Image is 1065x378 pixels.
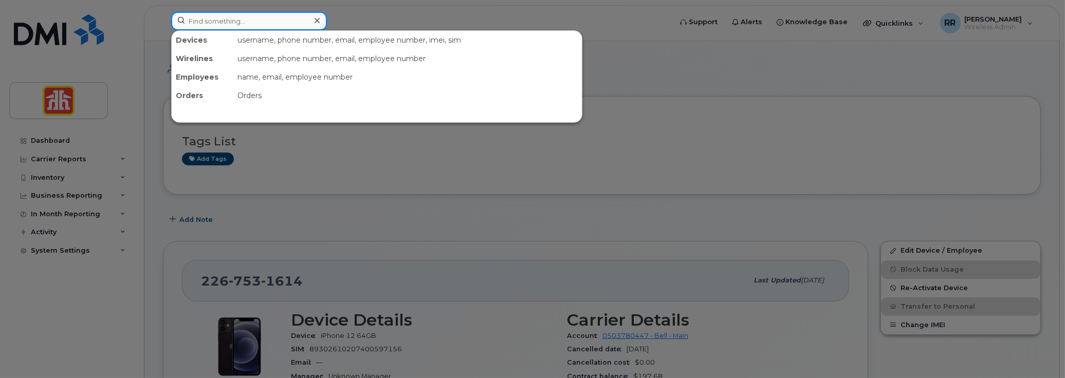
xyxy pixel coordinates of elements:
div: Orders [172,86,233,105]
div: username, phone number, email, employee number [233,49,582,68]
div: Employees [172,68,233,86]
div: Devices [172,31,233,49]
div: Orders [233,86,582,105]
div: username, phone number, email, employee number, imei, sim [233,31,582,49]
div: Wirelines [172,49,233,68]
div: name, email, employee number [233,68,582,86]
